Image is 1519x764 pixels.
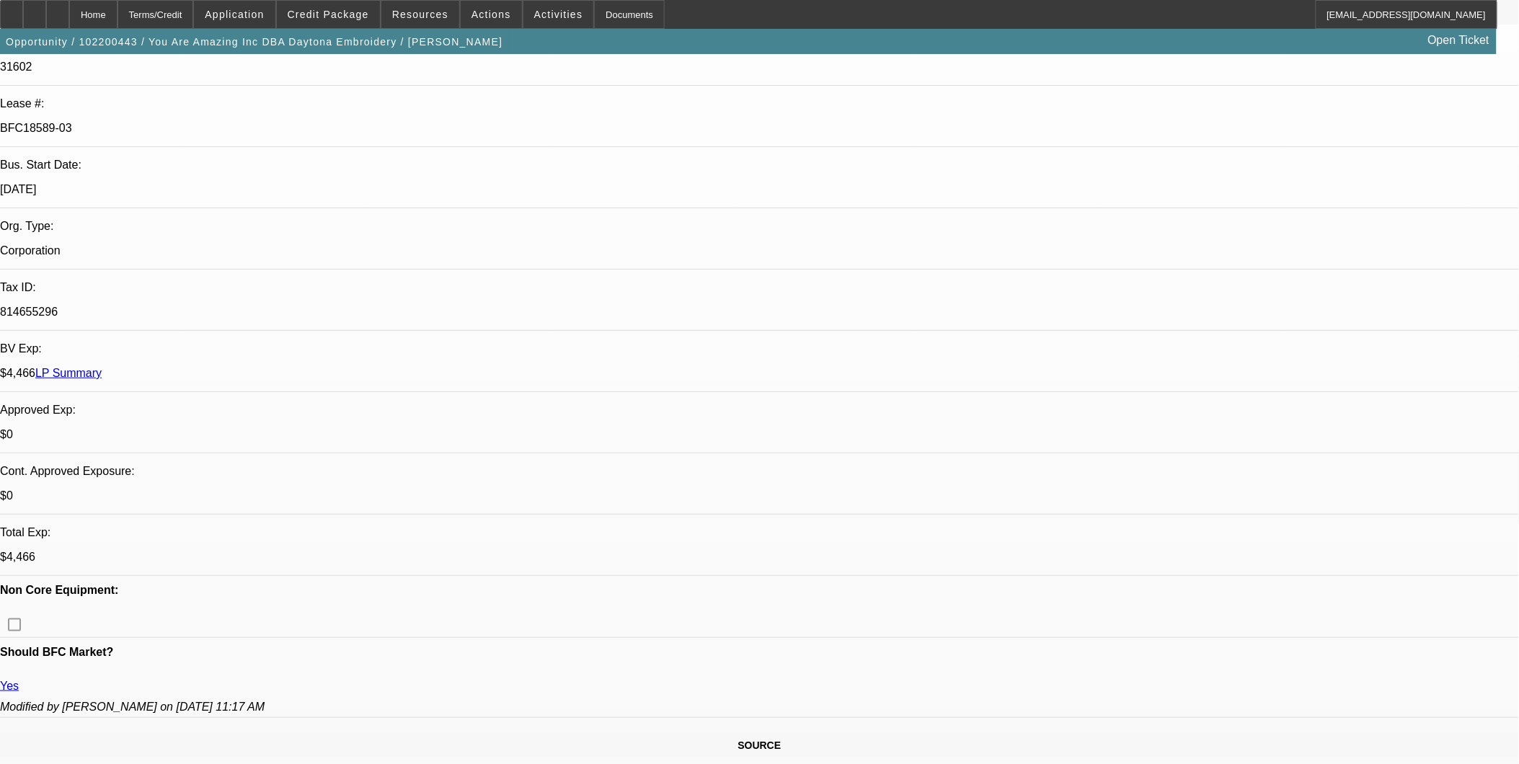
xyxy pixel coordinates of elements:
[6,36,502,48] span: Opportunity / 102200443 / You Are Amazing Inc DBA Daytona Embroidery / [PERSON_NAME]
[35,367,102,379] a: LP Summary
[392,9,448,20] span: Resources
[277,1,380,28] button: Credit Package
[471,9,511,20] span: Actions
[1422,28,1495,53] a: Open Ticket
[381,1,459,28] button: Resources
[523,1,594,28] button: Activities
[534,9,583,20] span: Activities
[205,9,264,20] span: Application
[194,1,275,28] button: Application
[461,1,522,28] button: Actions
[288,9,369,20] span: Credit Package
[738,740,781,752] span: SOURCE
